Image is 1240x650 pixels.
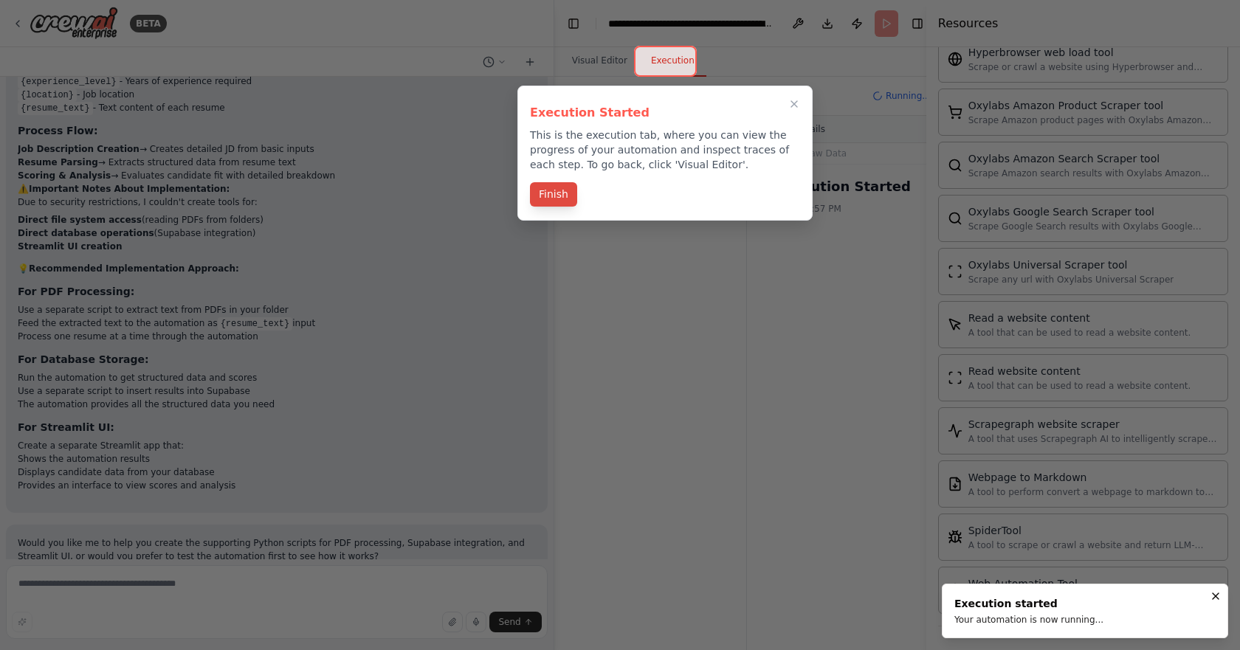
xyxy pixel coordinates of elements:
[785,95,803,113] button: Close walkthrough
[954,596,1103,611] div: Execution started
[530,182,577,207] button: Finish
[954,614,1103,626] div: Your automation is now running...
[530,104,800,122] h3: Execution Started
[563,13,584,34] button: Hide left sidebar
[530,128,800,172] p: This is the execution tab, where you can view the progress of your automation and inspect traces ...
